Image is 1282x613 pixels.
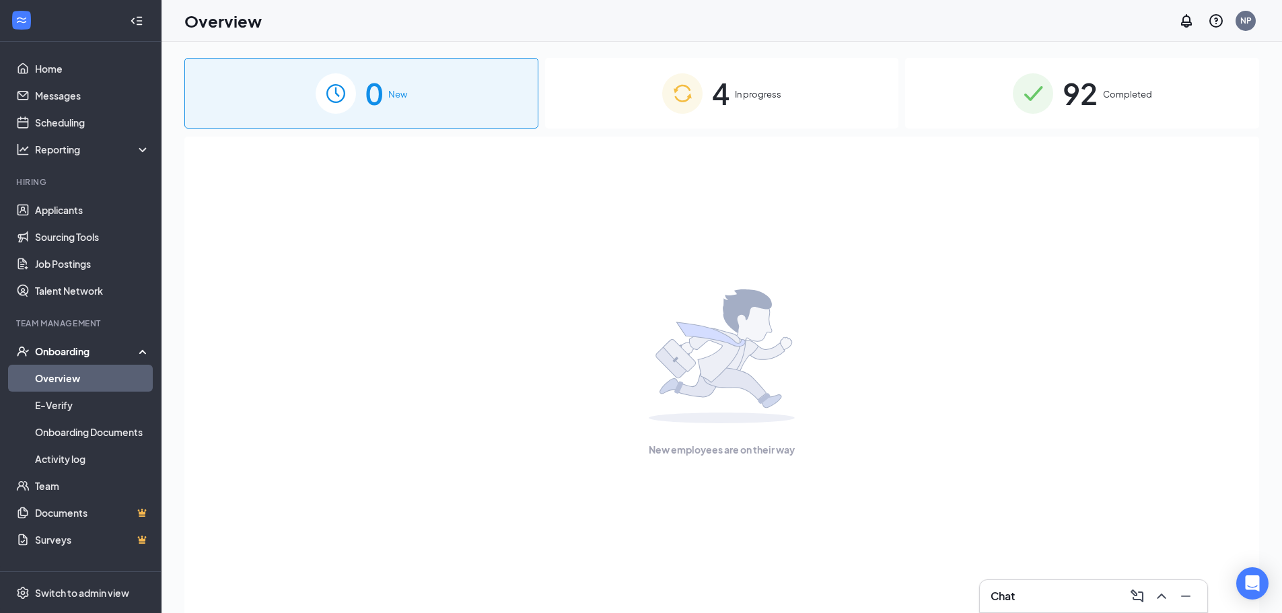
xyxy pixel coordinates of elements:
[1208,13,1224,29] svg: QuestionInfo
[130,14,143,28] svg: Collapse
[1129,588,1145,604] svg: ComposeMessage
[1103,87,1152,101] span: Completed
[1153,588,1170,604] svg: ChevronUp
[35,419,150,445] a: Onboarding Documents
[1063,70,1098,116] span: 92
[16,143,30,156] svg: Analysis
[35,499,150,526] a: DocumentsCrown
[35,82,150,109] a: Messages
[35,196,150,223] a: Applicants
[16,176,147,188] div: Hiring
[35,392,150,419] a: E-Verify
[35,445,150,472] a: Activity log
[35,345,139,358] div: Onboarding
[1236,567,1269,600] div: Open Intercom Messenger
[16,586,30,600] svg: Settings
[35,365,150,392] a: Overview
[991,589,1015,604] h3: Chat
[1178,13,1195,29] svg: Notifications
[712,70,729,116] span: 4
[35,277,150,304] a: Talent Network
[1151,585,1172,607] button: ChevronUp
[735,87,781,101] span: In progress
[15,13,28,27] svg: WorkstreamLogo
[1178,588,1194,604] svg: Minimize
[16,345,30,358] svg: UserCheck
[35,109,150,136] a: Scheduling
[35,586,129,600] div: Switch to admin view
[16,318,147,329] div: Team Management
[388,87,407,101] span: New
[35,223,150,250] a: Sourcing Tools
[1240,15,1252,26] div: NP
[365,70,383,116] span: 0
[35,250,150,277] a: Job Postings
[35,143,151,156] div: Reporting
[184,9,262,32] h1: Overview
[1127,585,1148,607] button: ComposeMessage
[35,55,150,82] a: Home
[649,442,795,457] span: New employees are on their way
[35,472,150,499] a: Team
[35,526,150,553] a: SurveysCrown
[1175,585,1197,607] button: Minimize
